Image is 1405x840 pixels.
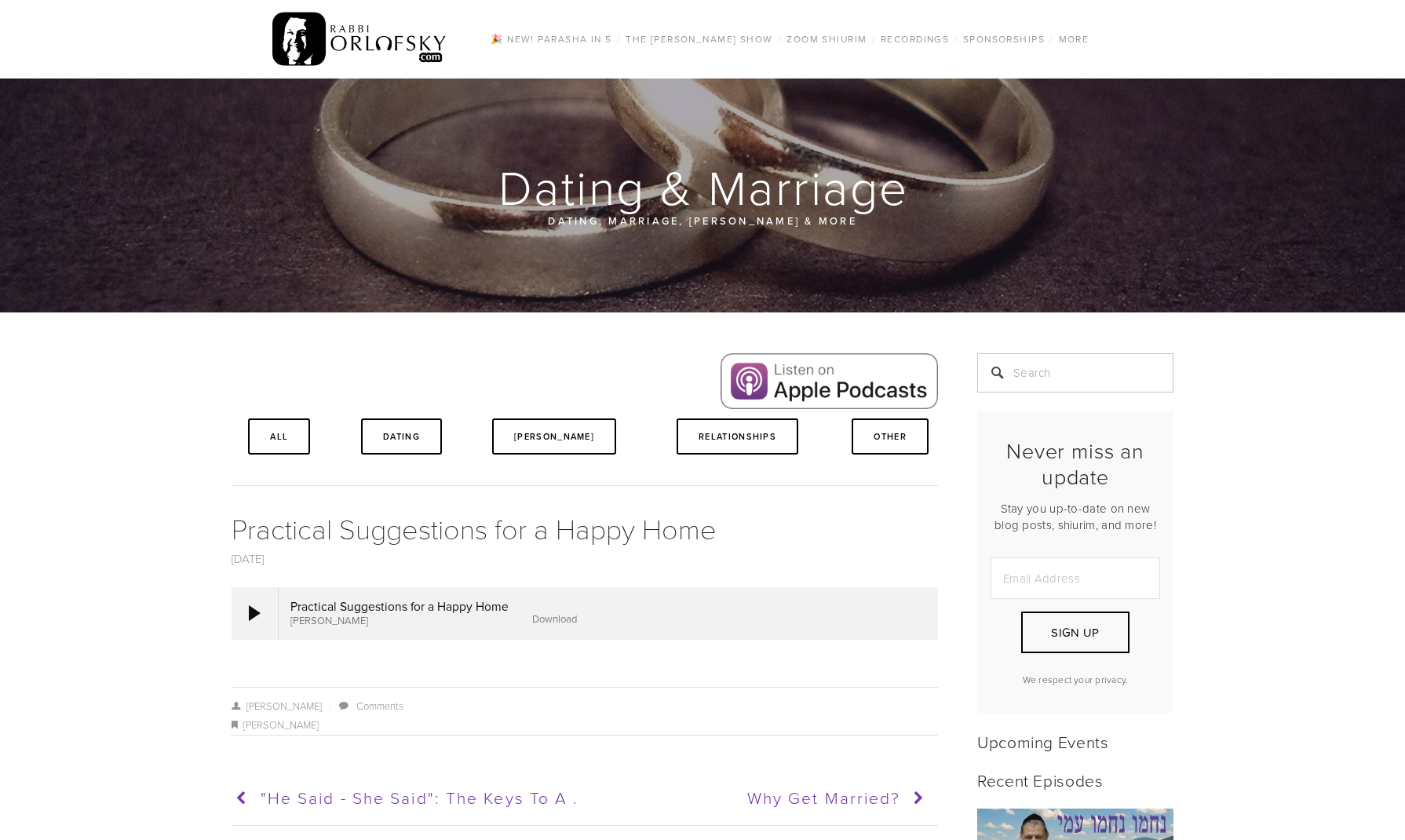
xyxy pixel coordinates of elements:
input: Email Address [991,557,1160,599]
h1: Dating & Marriage [232,162,1175,212]
button: Sign Up [1021,612,1129,653]
p: Stay you up-to-date on new blog posts, shiurim, and more! [991,500,1160,533]
p: We respect your privacy. [991,673,1160,686]
a: Practical Suggestions for a Happy Home [232,509,717,547]
a: The [PERSON_NAME] Show [621,29,778,49]
a: Other [852,418,929,455]
span: "He Said - She Said": The Keys to a ... [261,786,590,809]
span: Why get Married? [747,786,901,809]
a: [PERSON_NAME] [243,718,319,732]
a: Recordings [876,29,954,49]
span: / [617,32,621,46]
a: Download [532,612,577,626]
img: RabbiOrlofsky.com [272,9,447,70]
span: Sign Up [1051,624,1099,641]
h2: Upcoming Events [977,732,1173,751]
h2: Recent Episodes [977,770,1173,790]
a: Relationships [677,418,798,455]
a: [PERSON_NAME] [232,699,322,713]
span: / [954,32,958,46]
input: Search [977,353,1173,393]
a: Dating [361,418,442,455]
span: / [322,699,338,713]
a: 🎉 NEW! Parasha in 5 [486,29,616,49]
a: [PERSON_NAME] [492,418,616,455]
h2: Never miss an update [991,438,1160,489]
span: / [1049,32,1053,46]
a: Zoom Shiurim [782,29,871,49]
a: More [1054,29,1094,49]
a: Comments [356,699,403,713]
span: / [872,32,876,46]
a: Sponsorships [958,29,1049,49]
a: "He Said - She Said": The Keys to a ... [232,779,578,818]
span: / [778,32,782,46]
p: Dating, Marriage, [PERSON_NAME] & More [326,212,1079,229]
a: Why get Married? [583,779,929,818]
a: [DATE] [232,550,265,567]
a: All [248,418,310,455]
